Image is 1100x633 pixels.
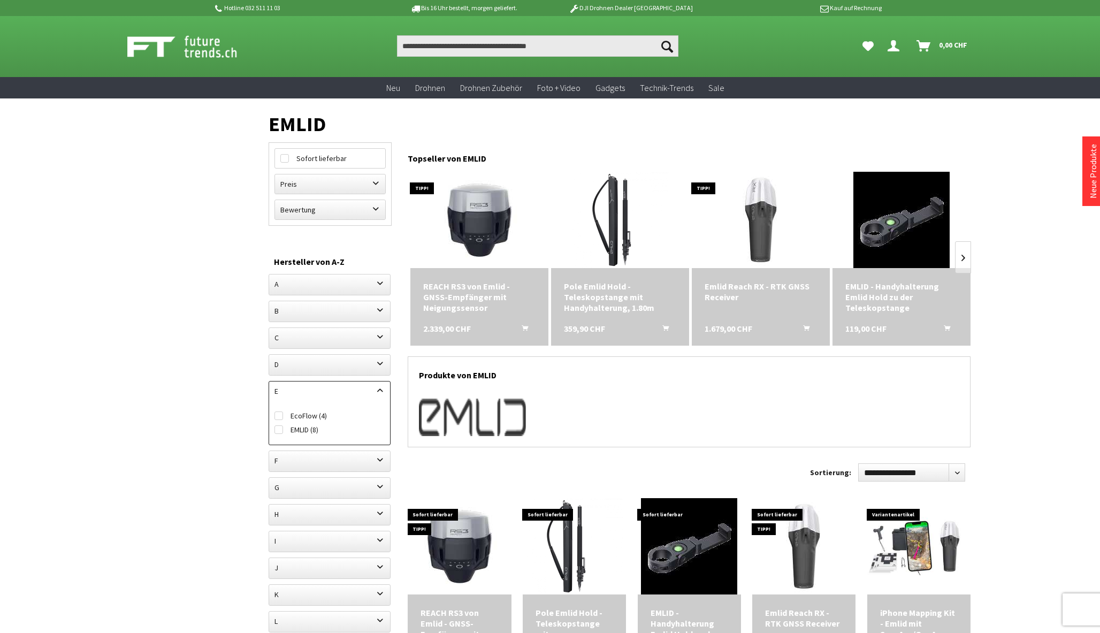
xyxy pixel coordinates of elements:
[269,328,390,347] label: C
[857,35,879,57] a: Meine Favoriten
[790,323,816,337] button: In den Warenkorb
[845,323,887,334] span: 119,00 CHF
[269,382,390,401] label: E
[845,281,958,313] div: EMLID - Handyhalterung Emlid Hold zu der Teleskopstange
[1088,144,1098,199] a: Neue Produkte
[419,357,959,388] h1: Produkte von EMLID
[547,2,714,14] p: DJI Drohnen Dealer [GEOGRAPHIC_DATA]
[572,172,668,268] img: Pole Emlid Hold - Teleskopstange mit Handyhalterung, 1.80m
[713,172,809,268] img: Emlid Reach RX - RTK GNSS Receiver
[269,117,971,132] h1: EMLID
[564,281,676,313] a: Pole Emlid Hold - Teleskopstange mit Handyhalterung, 1.80m 359,90 CHF In den Warenkorb
[588,77,632,99] a: Gadgets
[269,451,390,470] label: F
[397,35,678,57] input: Produkt, Marke, Kategorie, EAN, Artikelnummer…
[431,172,528,268] img: REACH RS3 von Emlid - GNSS-Empfänger mit Neigungssensor
[269,505,390,524] label: H
[939,36,967,54] span: 0,00 CHF
[845,281,958,313] a: EMLID - Handyhalterung Emlid Hold zu der Teleskopstange 119,00 CHF In den Warenkorb
[564,281,676,313] div: Pole Emlid Hold - Teleskopstange mit Handyhalterung, 1.80m
[213,2,380,14] p: Hotline 032 511 11 03
[269,585,390,604] label: K
[650,323,675,337] button: In den Warenkorb
[386,82,400,93] span: Neu
[714,2,881,14] p: Kauf auf Rechnung
[423,281,536,313] div: REACH RS3 von Emlid - GNSS-Empfänger mit Neigungssensor
[415,82,445,93] span: Drohnen
[640,82,693,93] span: Technik-Trends
[705,323,752,334] span: 1.679,00 CHF
[408,142,971,169] div: Topseller von EMLID
[537,82,580,93] span: Foto + Video
[765,607,843,629] a: Emlid Reach RX - RTK GNSS Receiver 1.679,00 CHF In den Warenkorb
[269,301,390,321] label: B
[765,607,843,629] div: Emlid Reach RX - RTK GNSS Receiver
[460,82,522,93] span: Drohnen Zubehör
[705,281,817,302] a: Emlid Reach RX - RTK GNSS Receiver 1.679,00 CHF In den Warenkorb
[408,77,453,99] a: Drohnen
[274,255,386,269] div: Hersteller von A-Z
[526,498,623,594] img: Pole Emlid Hold - Teleskopstange mit Handyhalterung, 1.80m
[380,2,547,14] p: Bis 16 Uhr bestellt, morgen geliefert.
[705,281,817,302] div: Emlid Reach RX - RTK GNSS Receiver
[564,323,605,334] span: 359,90 CHF
[275,149,385,168] label: Sofort lieferbar
[641,498,737,594] img: EMLID - Handyhalterung Emlid Hold zu der Teleskopstange
[269,612,390,631] label: L
[269,531,390,551] label: I
[269,274,390,294] label: A
[931,323,957,337] button: In den Warenkorb
[530,77,588,99] a: Foto + Video
[867,517,971,575] img: iPhone Mapping Kit - Emlid mit ScanAce/GeoAce
[269,478,390,497] label: G
[453,77,530,99] a: Drohnen Zubehör
[853,172,950,268] img: EMLID - Handyhalterung Emlid Hold zu der Teleskopstange
[274,409,385,423] label: EcoFlow (4)
[411,498,508,594] img: REACH RS3 von Emlid - GNSS-Empfänger mit Neigungssensor
[275,174,385,194] label: Preis
[756,498,852,594] img: Emlid Reach RX - RTK GNSS Receiver
[274,423,385,437] label: EMLID (8)
[269,355,390,374] label: D
[708,82,724,93] span: Sale
[632,77,701,99] a: Technik-Trends
[419,399,526,436] img: EMLID
[127,33,261,60] img: Shop Futuretrends - zur Startseite wechseln
[595,82,625,93] span: Gadgets
[275,200,385,219] label: Bewertung
[423,323,471,334] span: 2.339,00 CHF
[509,323,534,337] button: In den Warenkorb
[656,35,678,57] button: Suchen
[423,281,536,313] a: REACH RS3 von Emlid - GNSS-Empfänger mit Neigungssensor 2.339,00 CHF In den Warenkorb
[912,35,973,57] a: Warenkorb
[701,77,732,99] a: Sale
[810,464,851,481] label: Sortierung:
[269,558,390,577] label: J
[883,35,908,57] a: Dein Konto
[379,77,408,99] a: Neu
